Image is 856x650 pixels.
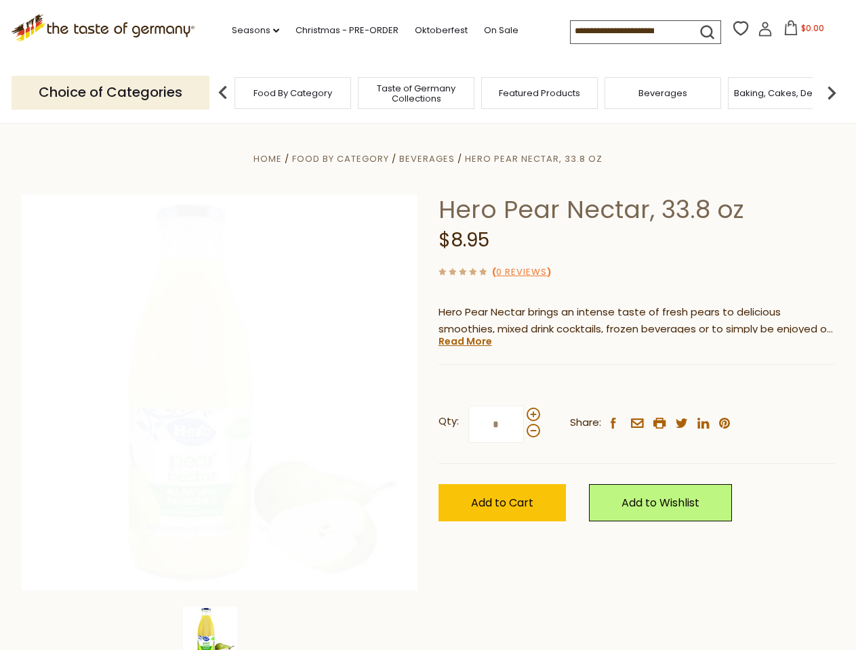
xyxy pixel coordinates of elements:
[638,88,687,98] a: Beverages
[22,194,418,590] img: Hero Pear Nectar, 33.8 oz
[734,88,839,98] a: Baking, Cakes, Desserts
[468,406,524,443] input: Qty:
[484,23,518,38] a: On Sale
[292,152,389,165] a: Food By Category
[439,194,835,225] h1: Hero Pear Nectar, 33.8 oz
[818,79,845,106] img: next arrow
[775,20,833,41] button: $0.00
[439,413,459,430] strong: Qty:
[209,79,237,106] img: previous arrow
[232,23,279,38] a: Seasons
[399,152,455,165] a: Beverages
[439,334,492,348] a: Read More
[362,83,470,104] a: Taste of Germany Collections
[253,152,282,165] a: Home
[570,414,601,431] span: Share:
[439,484,566,521] button: Add to Cart
[253,88,332,98] a: Food By Category
[439,227,489,253] span: $8.95
[415,23,468,38] a: Oktoberfest
[492,265,551,278] span: ( )
[465,152,603,165] a: Hero Pear Nectar, 33.8 oz
[499,88,580,98] a: Featured Products
[439,304,835,338] p: Hero Pear Nectar brings an intense taste of fresh pears to delicious smoothies, mixed drink cockt...
[801,22,824,34] span: $0.00
[295,23,399,38] a: Christmas - PRE-ORDER
[589,484,732,521] a: Add to Wishlist
[471,495,533,511] span: Add to Cart
[12,76,209,109] p: Choice of Categories
[496,265,547,280] a: 0 Reviews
